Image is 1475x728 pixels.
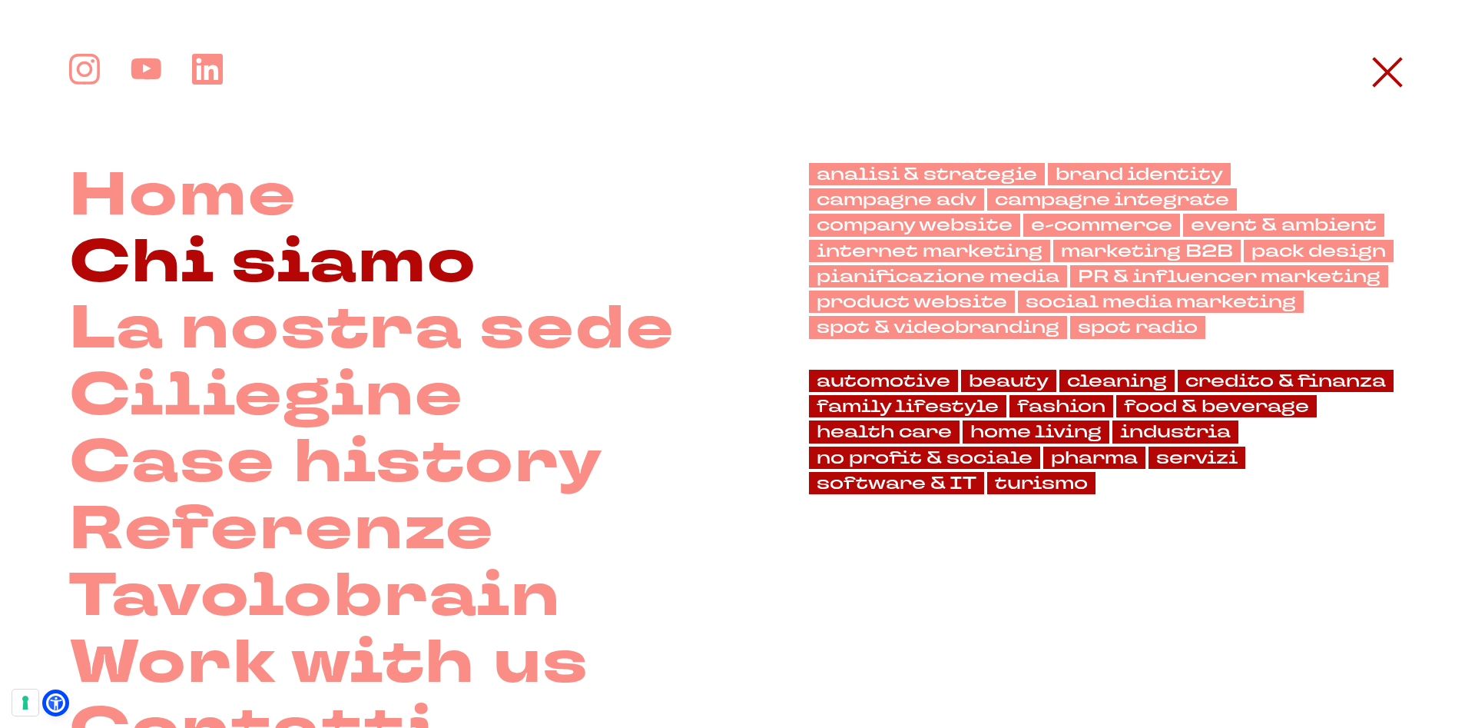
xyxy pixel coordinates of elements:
[809,214,1020,236] a: company website
[987,472,1095,494] a: turismo
[69,163,297,230] a: Home
[961,370,1056,392] a: beauty
[69,630,589,697] a: Work with us
[1023,214,1180,236] a: e-commerce
[1070,265,1388,288] a: PR & influencer marketing
[963,421,1109,443] a: home living
[1048,163,1231,185] a: brand identity
[46,693,65,713] a: Open Accessibility Menu
[1244,240,1394,262] a: pack design
[69,563,561,630] a: Tavolobrain
[1178,370,1394,392] a: credito & finanza
[12,690,38,716] button: Le tue preferenze relative al consenso per le tecnologie di tracciamento
[1183,214,1384,236] a: event & ambient
[809,421,960,443] a: health care
[809,472,984,494] a: software & IT
[809,291,1015,313] a: product website
[69,230,477,297] a: Chi siamo
[1116,395,1317,417] a: food & beverage
[1009,395,1113,417] a: fashion
[1070,316,1205,338] a: spot radio
[987,188,1237,211] a: campagne integrate
[809,316,1067,338] a: spot & videobranding
[809,188,984,211] a: campagne adv
[69,363,464,430] a: Ciliegine
[1112,421,1238,443] a: industria
[809,163,1045,185] a: analisi & strategie
[809,395,1006,417] a: family lifestyle
[809,265,1067,288] a: pianificazione media
[1043,447,1145,469] a: pharma
[69,430,603,497] a: Case history
[1053,240,1241,262] a: marketing B2B
[1149,447,1245,469] a: servizi
[1018,291,1304,313] a: social media marketing
[809,447,1040,469] a: no profit & sociale
[69,497,495,563] a: Referenze
[809,370,958,392] a: automotive
[1059,370,1175,392] a: cleaning
[809,240,1050,262] a: internet marketing
[69,296,675,363] a: La nostra sede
